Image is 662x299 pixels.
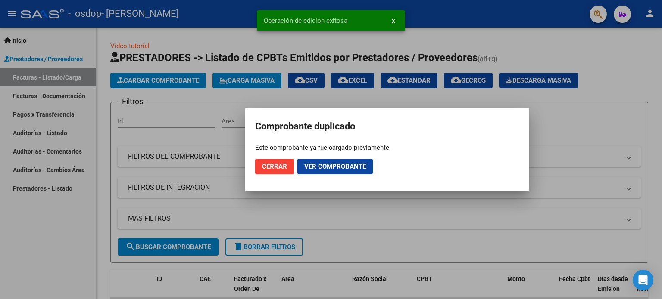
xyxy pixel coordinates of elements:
button: Ver comprobante [297,159,373,174]
button: x [385,13,402,28]
div: Este comprobante ya fue cargado previamente. [255,143,519,152]
span: Cerrar [262,163,287,170]
span: Ver comprobante [304,163,366,170]
button: Cerrar [255,159,294,174]
span: Operación de edición exitosa [264,16,347,25]
h2: Comprobante duplicado [255,118,519,135]
span: x [392,17,395,25]
div: Open Intercom Messenger [633,270,653,290]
